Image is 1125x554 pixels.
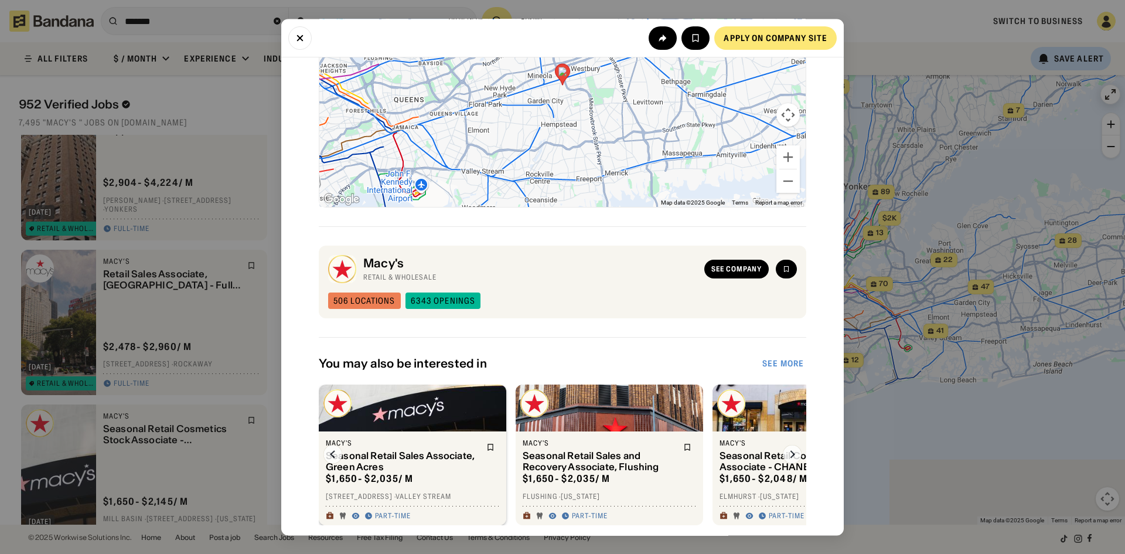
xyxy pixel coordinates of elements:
[762,360,804,368] div: See more
[776,104,800,127] button: Map camera controls
[769,512,804,521] div: Part-time
[363,257,697,271] div: Macy's
[523,492,696,501] div: Flushing · [US_STATE]
[720,439,873,448] div: Macy's
[326,492,499,501] div: [STREET_ADDRESS] · Valley Stream
[328,256,356,284] img: Macy's logo
[523,439,676,448] div: Macy's
[288,26,312,49] button: Close
[776,146,800,169] button: Zoom in
[783,446,802,464] img: Right Arrow
[322,192,361,208] a: Open this area in Google Maps (opens a new window)
[732,200,748,206] a: Terms (opens in new tab)
[323,390,352,418] img: Macy's logo
[375,512,411,521] div: Part-time
[333,297,396,305] div: 506 locations
[720,450,873,473] div: Seasonal Retail Cosmetics Stock Associate - CHANEL Beaute, [GEOGRAPHIC_DATA]
[720,492,893,501] div: Elmhurst · [US_STATE]
[724,33,827,42] div: Apply on company site
[363,273,697,283] div: Retail & Wholesale
[776,170,800,193] button: Zoom out
[411,297,476,305] div: 6343 openings
[520,390,548,418] img: Macy's logo
[711,266,762,273] div: See company
[323,446,342,464] img: Left Arrow
[523,473,611,485] div: $ 1,650 - $2,035 / m
[319,357,760,371] div: You may also be interested in
[717,390,745,418] img: Macy's logo
[326,450,479,473] div: Seasonal Retail Sales Associate, Green Acres
[322,192,361,208] img: Google
[326,473,414,485] div: $ 1,650 - $2,035 / m
[326,439,479,448] div: Macy's
[661,200,725,206] span: Map data ©2025 Google
[755,200,802,206] a: Report a map error
[572,512,608,521] div: Part-time
[523,450,676,473] div: Seasonal Retail Sales and Recovery Associate, Flushing
[720,473,808,485] div: $ 1,650 - $2,048 / m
